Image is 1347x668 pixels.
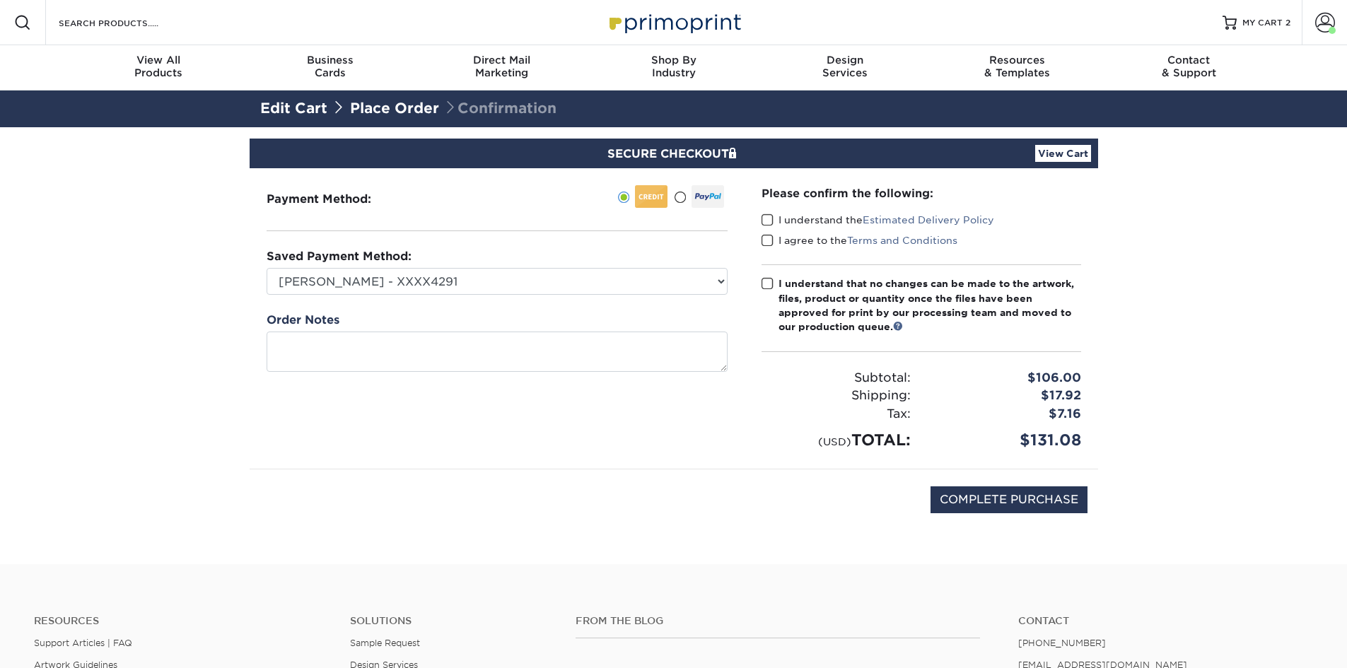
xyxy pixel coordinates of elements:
a: Support Articles | FAQ [34,638,132,648]
label: Saved Payment Method: [267,248,412,265]
div: Tax: [751,405,921,423]
a: Estimated Delivery Policy [863,214,994,225]
div: & Templates [931,54,1103,79]
a: Terms and Conditions [847,235,957,246]
a: [PHONE_NUMBER] [1018,638,1106,648]
div: Industry [588,54,759,79]
div: Please confirm the following: [762,185,1081,201]
small: (USD) [818,435,851,447]
div: & Support [1103,54,1275,79]
a: View AllProducts [73,45,245,90]
input: SEARCH PRODUCTS..... [57,14,195,31]
a: Resources& Templates [931,45,1103,90]
div: Cards [244,54,416,79]
label: I agree to the [762,233,957,247]
span: Contact [1103,54,1275,66]
span: Business [244,54,416,66]
label: I understand the [762,213,994,227]
div: Shipping: [751,387,921,405]
a: BusinessCards [244,45,416,90]
a: Sample Request [350,638,420,648]
span: Direct Mail [416,54,588,66]
div: Marketing [416,54,588,79]
div: I understand that no changes can be made to the artwork, files, product or quantity once the file... [779,276,1081,334]
span: Resources [931,54,1103,66]
a: DesignServices [759,45,931,90]
div: Subtotal: [751,369,921,387]
div: TOTAL: [751,428,921,452]
div: $131.08 [921,428,1092,452]
a: Contact& Support [1103,45,1275,90]
a: Contact [1018,615,1313,627]
div: $7.16 [921,405,1092,423]
span: SECURE CHECKOUT [607,147,740,160]
span: MY CART [1242,17,1283,29]
span: Shop By [588,54,759,66]
a: Shop ByIndustry [588,45,759,90]
span: View All [73,54,245,66]
img: Primoprint [603,7,745,37]
h4: Resources [34,615,329,627]
span: Design [759,54,931,66]
span: 2 [1285,18,1290,28]
input: COMPLETE PURCHASE [931,486,1087,513]
h3: Payment Method: [267,192,406,206]
div: Products [73,54,245,79]
a: View Cart [1035,145,1091,162]
div: Services [759,54,931,79]
span: Confirmation [443,100,556,117]
h4: From the Blog [576,615,980,627]
div: $106.00 [921,369,1092,387]
div: $17.92 [921,387,1092,405]
a: Place Order [350,100,439,117]
h4: Solutions [350,615,554,627]
a: Direct MailMarketing [416,45,588,90]
label: Order Notes [267,312,339,329]
a: Edit Cart [260,100,327,117]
